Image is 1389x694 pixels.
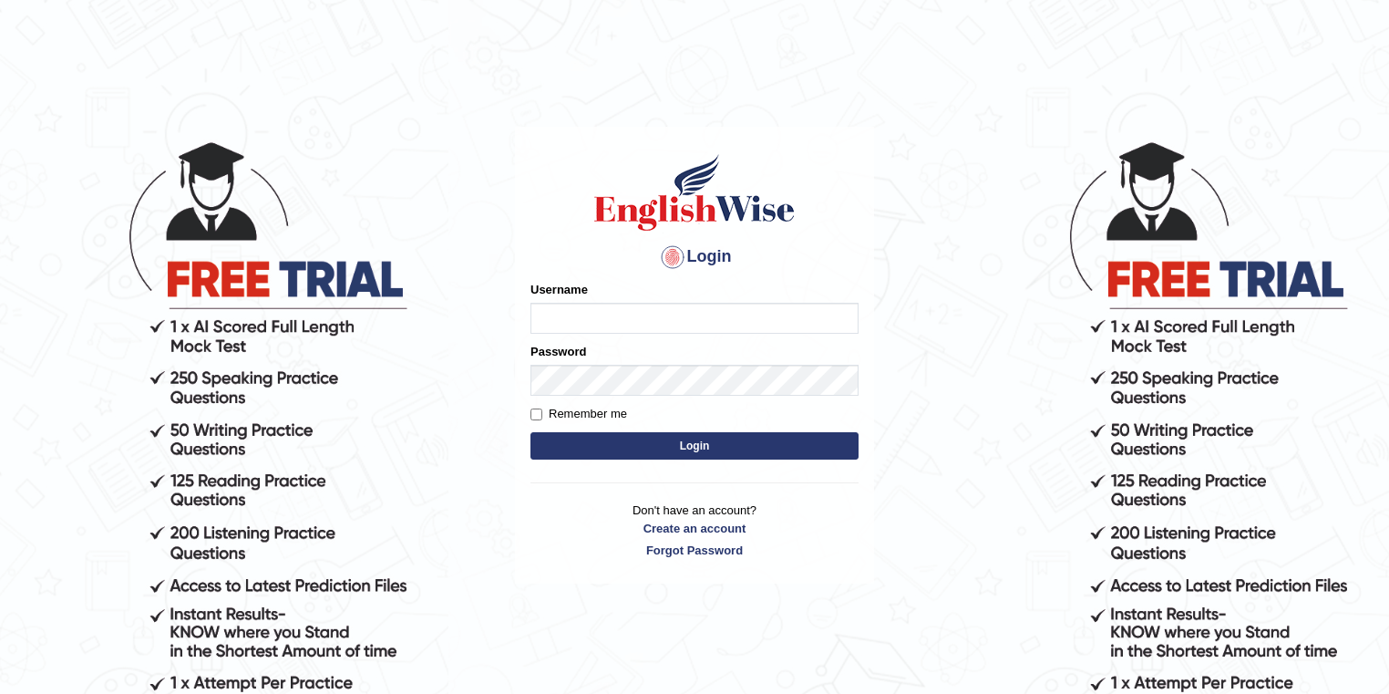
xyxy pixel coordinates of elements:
img: Logo of English Wise sign in for intelligent practice with AI [591,151,798,233]
a: Forgot Password [530,542,859,559]
p: Don't have an account? [530,502,859,558]
a: Create an account [530,520,859,537]
input: Remember me [530,409,542,420]
label: Username [530,281,588,298]
label: Remember me [530,405,627,423]
h4: Login [530,243,859,272]
button: Login [530,432,859,460]
label: Password [530,343,586,360]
